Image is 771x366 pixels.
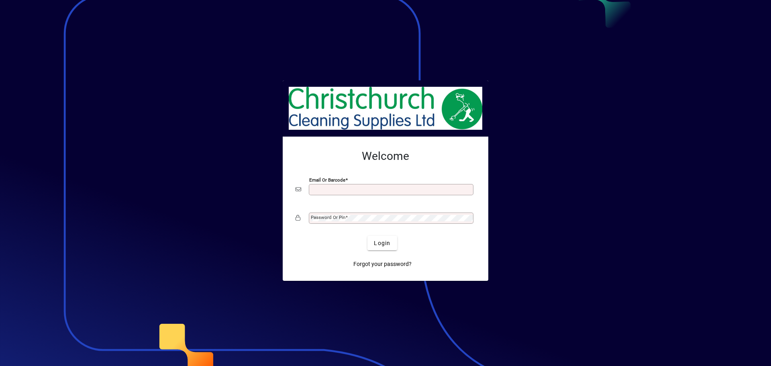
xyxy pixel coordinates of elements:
[311,215,345,220] mat-label: Password or Pin
[367,236,397,250] button: Login
[350,257,415,271] a: Forgot your password?
[309,177,345,183] mat-label: Email or Barcode
[374,239,390,247] span: Login
[296,149,475,163] h2: Welcome
[353,260,412,268] span: Forgot your password?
